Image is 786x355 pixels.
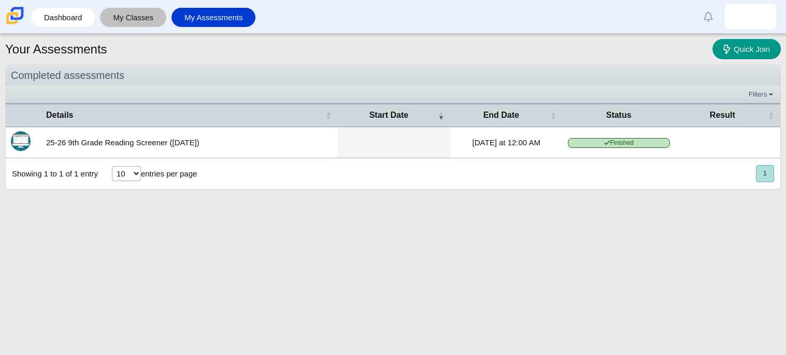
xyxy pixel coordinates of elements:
a: My Assessments [177,8,251,27]
nav: pagination [755,165,774,182]
img: Carmen School of Science & Technology [4,5,26,26]
span: Details [46,111,73,119]
a: Alerts [697,5,720,28]
span: End Date [483,111,519,119]
a: My Classes [105,8,161,27]
span: Details : Activate to sort [325,104,332,126]
img: nicholas.carter.jMQoYh [742,8,759,25]
div: Completed assessments [6,65,780,86]
img: Itembank [11,131,31,151]
span: Quick Join [734,45,770,53]
span: End Date : Activate to sort [550,104,556,126]
div: Showing 1 to 1 of 1 entry [6,158,98,189]
label: entries per page [141,169,197,178]
time: Aug 30, 2025 at 12:00 AM [473,138,540,147]
a: nicholas.carter.jMQoYh [725,4,777,29]
span: Result [710,111,735,119]
a: Filters [746,89,778,100]
a: Dashboard [36,8,90,27]
h1: Your Assessments [5,40,107,58]
span: Start Date [369,111,409,119]
a: Quick Join [712,39,781,59]
span: Result : Activate to sort [768,104,774,126]
span: Status [606,111,632,119]
span: Finished [568,138,670,148]
button: 1 [756,165,774,182]
td: 25-26 9th Grade Reading Screener ([DATE]) [41,127,338,158]
span: Start Date : Activate to remove sorting [438,104,444,126]
a: Carmen School of Science & Technology [4,19,26,28]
